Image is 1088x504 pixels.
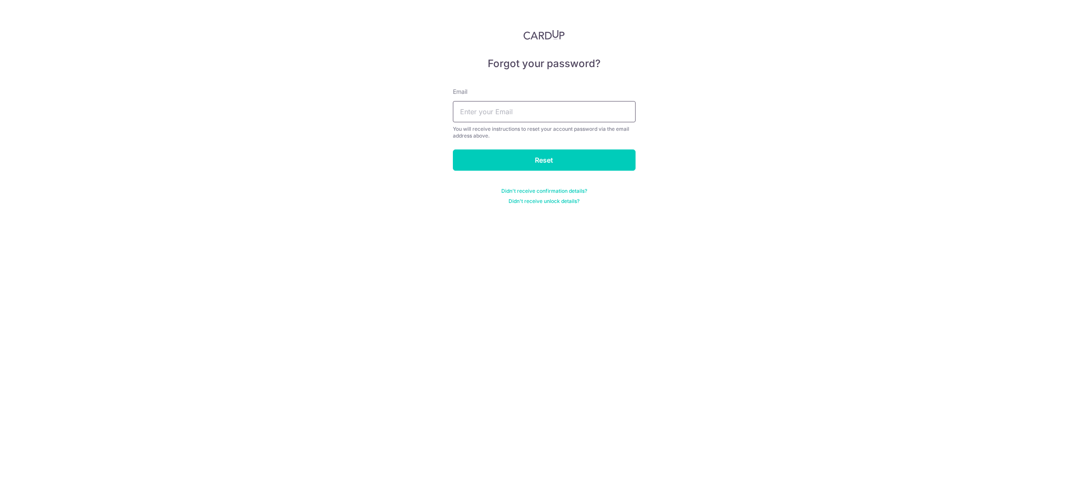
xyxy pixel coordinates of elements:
[509,198,579,205] a: Didn't receive unlock details?
[453,149,636,171] input: Reset
[453,101,636,122] input: Enter your Email
[501,188,587,194] a: Didn't receive confirmation details?
[453,57,636,70] h5: Forgot your password?
[523,30,565,40] img: CardUp Logo
[453,126,636,139] div: You will receive instructions to reset your account password via the email address above.
[453,87,467,96] label: Email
